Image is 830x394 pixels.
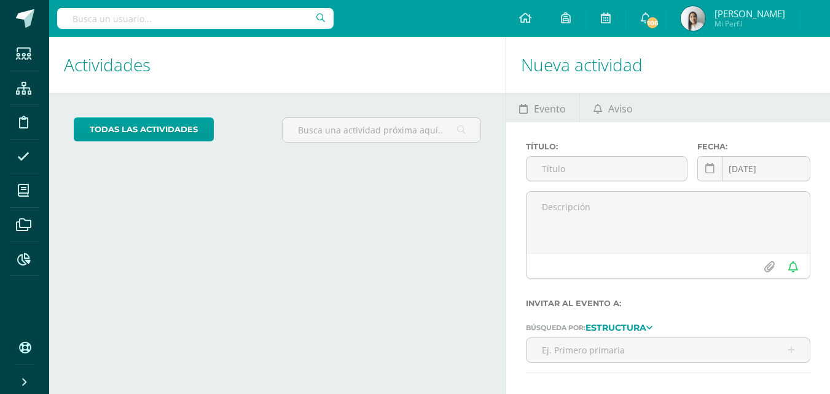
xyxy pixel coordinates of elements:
[534,94,566,124] span: Evento
[646,16,659,30] span: 106
[283,118,480,142] input: Busca una actividad próxima aquí...
[527,157,687,181] input: Título
[585,322,646,333] strong: Estructura
[681,6,705,31] img: 41313f044ecd9476e881d3b5cd835107.png
[526,299,810,308] label: Invitar al evento a:
[527,338,810,362] input: Ej. Primero primaria
[526,142,688,151] label: Título:
[580,93,646,122] a: Aviso
[74,117,214,141] a: todas las Actividades
[57,8,334,29] input: Busca un usuario...
[64,37,491,93] h1: Actividades
[697,142,810,151] label: Fecha:
[608,94,633,124] span: Aviso
[585,323,652,331] a: Estructura
[526,323,585,332] span: Búsqueda por:
[521,37,815,93] h1: Nueva actividad
[698,157,810,181] input: Fecha de entrega
[715,18,785,29] span: Mi Perfil
[715,7,785,20] span: [PERSON_NAME]
[506,93,579,122] a: Evento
